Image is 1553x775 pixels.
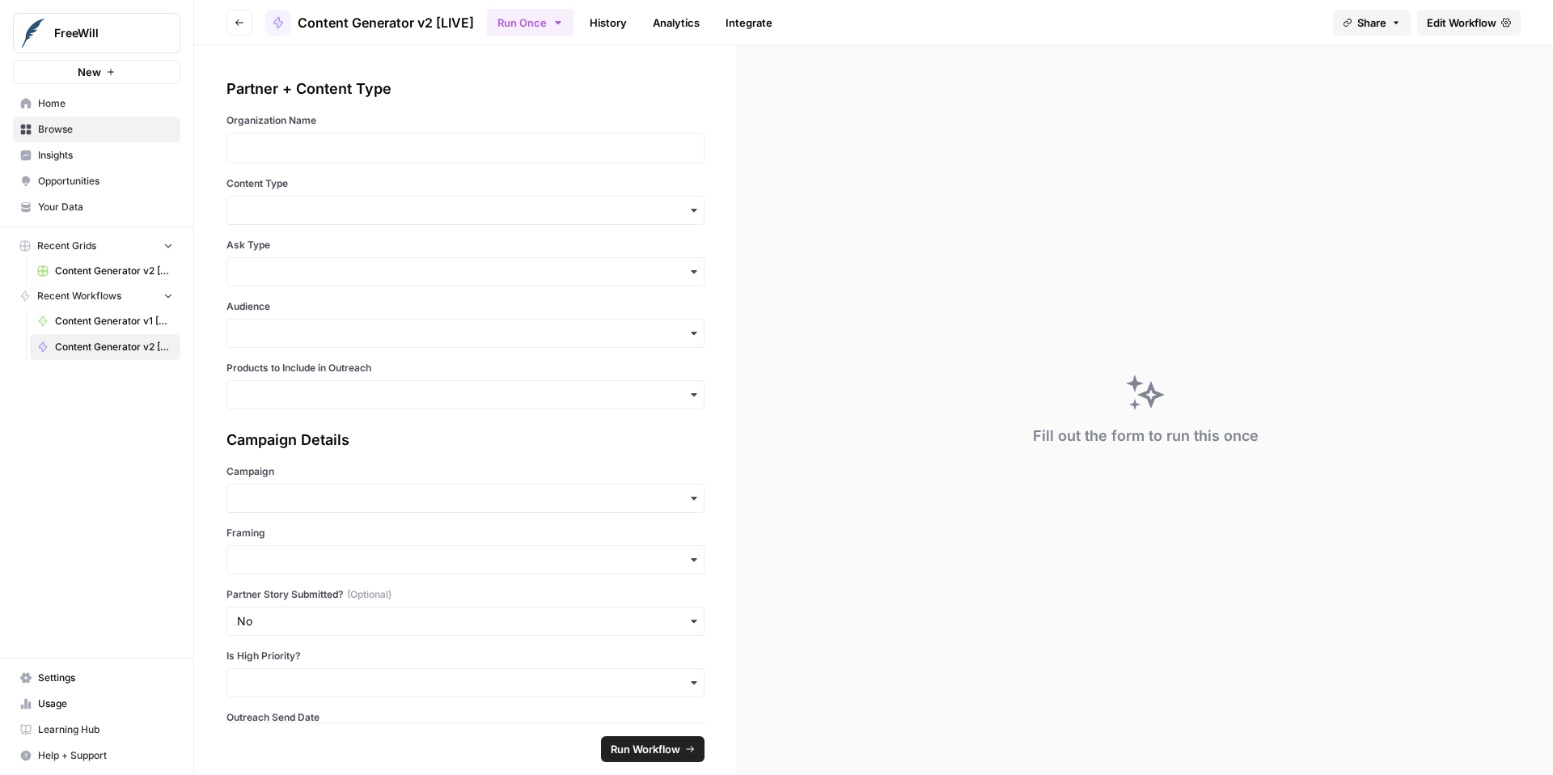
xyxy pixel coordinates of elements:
[13,91,180,116] a: Home
[13,743,180,769] button: Help + Support
[13,691,180,717] a: Usage
[55,340,173,354] span: Content Generator v2 [LIVE]
[716,10,782,36] a: Integrate
[13,168,180,194] a: Opportunities
[1427,15,1496,31] span: Edit Workflow
[13,234,180,258] button: Recent Grids
[30,308,180,334] a: Content Generator v1 [DEPRECATED]
[54,25,152,41] span: FreeWill
[580,10,637,36] a: History
[347,587,391,602] span: (Optional)
[13,665,180,691] a: Settings
[226,526,705,540] label: Framing
[38,748,173,763] span: Help + Support
[38,722,173,737] span: Learning Hub
[38,96,173,111] span: Home
[38,122,173,137] span: Browse
[37,239,96,253] span: Recent Grids
[30,334,180,360] a: Content Generator v2 [LIVE]
[13,194,180,220] a: Your Data
[237,613,694,629] input: No
[1357,15,1386,31] span: Share
[13,717,180,743] a: Learning Hub
[226,649,705,663] label: Is High Priority?
[38,174,173,188] span: Opportunities
[601,736,705,762] button: Run Workflow
[265,10,474,36] a: Content Generator v2 [LIVE]
[226,710,705,725] label: Outreach Send Date
[13,284,180,308] button: Recent Workflows
[38,148,173,163] span: Insights
[38,697,173,711] span: Usage
[38,671,173,685] span: Settings
[13,116,180,142] a: Browse
[1417,10,1521,36] a: Edit Workflow
[226,361,705,375] label: Products to Include in Outreach
[298,13,474,32] span: Content Generator v2 [LIVE]
[30,258,180,284] a: Content Generator v2 [DRAFT] Test
[55,264,173,278] span: Content Generator v2 [DRAFT] Test
[13,13,180,53] button: Workspace: FreeWill
[226,113,705,128] label: Organization Name
[611,741,680,757] span: Run Workflow
[226,299,705,314] label: Audience
[1333,10,1411,36] button: Share
[226,78,705,100] div: Partner + Content Type
[487,9,573,36] button: Run Once
[38,200,173,214] span: Your Data
[55,314,173,328] span: Content Generator v1 [DEPRECATED]
[1033,425,1259,447] div: Fill out the form to run this once
[226,464,705,479] label: Campaign
[226,429,705,451] div: Campaign Details
[37,289,121,303] span: Recent Workflows
[226,238,705,252] label: Ask Type
[78,64,101,80] span: New
[13,142,180,168] a: Insights
[226,587,705,602] label: Partner Story Submitted?
[643,10,709,36] a: Analytics
[226,176,705,191] label: Content Type
[13,60,180,84] button: New
[19,19,48,48] img: FreeWill Logo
